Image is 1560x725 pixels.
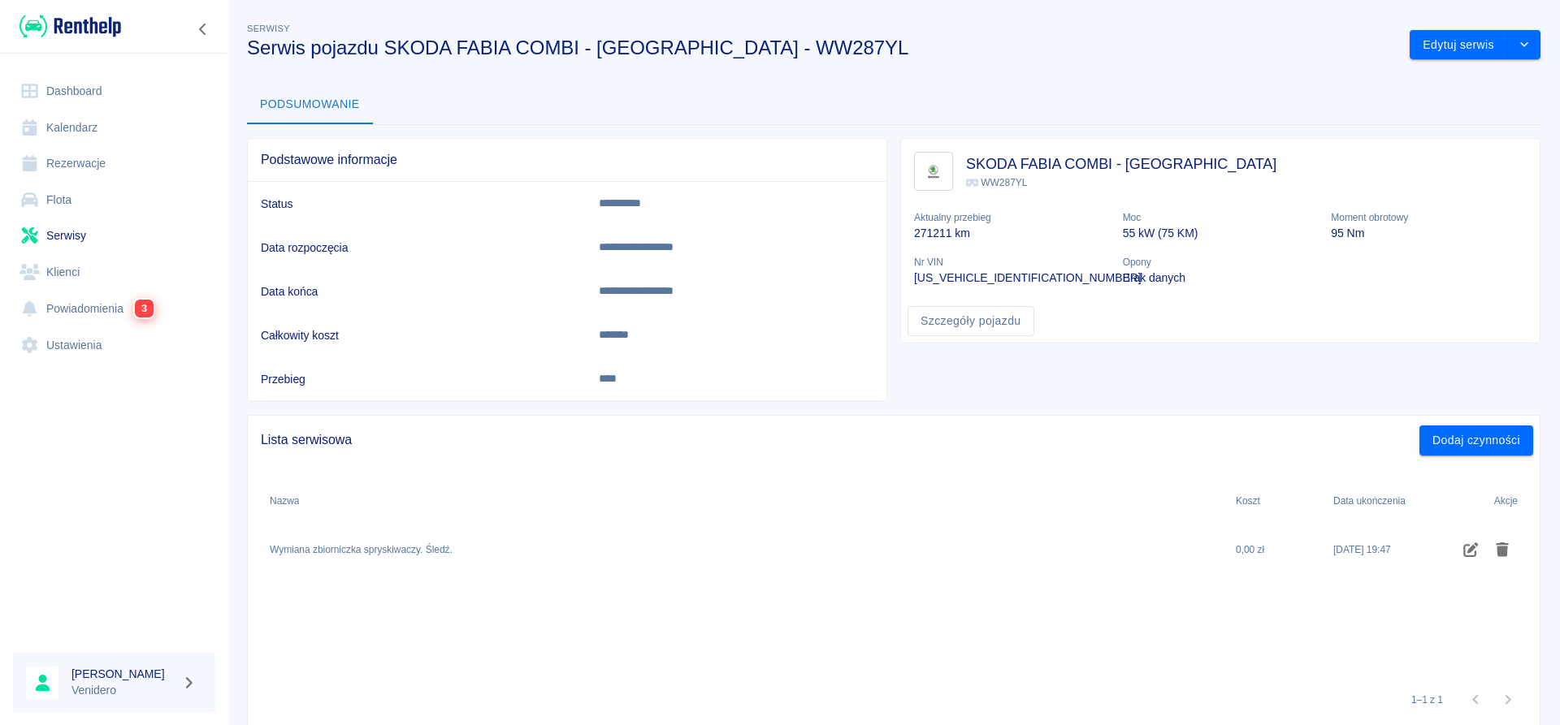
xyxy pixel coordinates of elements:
a: Klienci [13,254,215,291]
a: Flota [13,182,215,218]
button: Edytuj serwis [1410,30,1508,60]
p: Opony [1123,255,1319,270]
p: 1–1 z 1 [1411,693,1443,707]
h6: Przebieg [261,371,573,387]
h3: Serwis pojazdu SKODA FABIA COMBI - [GEOGRAPHIC_DATA] - WW287YL [247,37,1397,59]
p: 271211 km [914,225,1110,242]
a: Powiadomienia3 [13,290,215,327]
div: 12 kwi 2025, 19:47 [1333,542,1391,557]
p: Brak danych [1123,270,1319,287]
h6: Status [261,196,573,212]
div: Koszt [1236,478,1260,524]
div: Koszt [1228,478,1325,524]
div: Akcje [1494,478,1518,524]
a: Renthelp logo [13,13,121,40]
a: Dashboard [13,73,215,110]
p: [US_VEHICLE_IDENTIFICATION_NUMBER] [914,270,1110,287]
h6: Data rozpoczęcia [261,240,573,256]
h6: [PERSON_NAME] [71,666,175,682]
button: drop-down [1508,30,1540,60]
a: Serwisy [13,218,215,254]
p: Aktualny przebieg [914,210,1110,225]
div: Akcje [1431,478,1526,524]
span: Serwisy [247,24,290,33]
div: Wymiana zbiorniczka spryskiwaczy. Śledź. [270,542,453,557]
a: Kalendarz [13,110,215,146]
p: Venidero [71,682,175,699]
div: Nazwa [270,478,299,524]
img: Renthelp logo [19,13,121,40]
p: Nr VIN [914,255,1110,270]
a: Rezerwacje [13,145,215,182]
p: 55 kW (75 KM) [1123,225,1319,242]
a: Ustawienia [13,327,215,364]
p: Moc [1123,210,1319,225]
p: 95 Nm [1331,225,1527,242]
h6: Całkowity koszt [261,327,573,343]
button: Usuń czynność [1487,536,1519,563]
img: Image [918,156,949,187]
div: Data ukończenia [1325,478,1431,524]
a: Szczegóły pojazdu [908,306,1034,336]
h6: Data końca [261,283,573,300]
button: Zwiń nawigację [191,19,215,40]
div: Nazwa [262,478,1228,524]
p: Moment obrotowy [1331,210,1527,225]
span: Podstawowe informacje [261,152,873,168]
button: Dodaj czynności [1419,425,1533,455]
div: 0,00 zł [1228,524,1325,576]
button: Edytuj czynność [1455,536,1487,563]
div: Data ukończenia [1333,478,1406,524]
button: Podsumowanie [247,85,373,124]
span: Lista serwisowa [261,432,1419,448]
span: 3 [135,300,154,317]
p: WW287YL [966,175,1276,190]
h3: SKODA FABIA COMBI - [GEOGRAPHIC_DATA] [966,153,1276,175]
